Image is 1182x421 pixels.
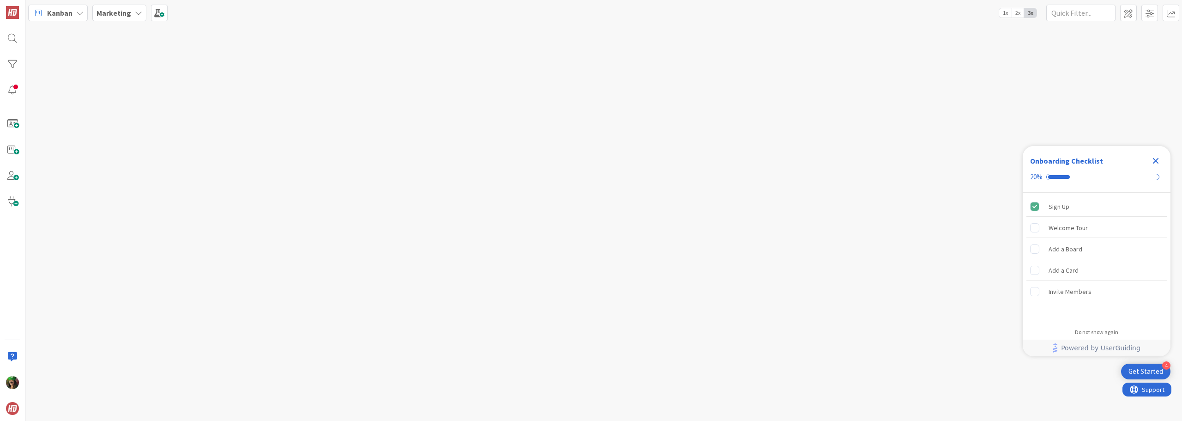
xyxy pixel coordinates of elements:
div: Invite Members is incomplete. [1026,281,1167,302]
input: Quick Filter... [1046,5,1116,21]
div: Open Get Started checklist, remaining modules: 4 [1121,364,1170,379]
div: Sign Up is complete. [1026,196,1167,217]
div: Add a Board [1049,244,1082,255]
span: Kanban [47,7,72,18]
img: SL [6,376,19,389]
div: Onboarding Checklist [1030,155,1103,166]
div: Close Checklist [1148,153,1163,168]
img: avatar [6,402,19,415]
span: 2x [1012,8,1024,18]
div: Invite Members [1049,286,1092,297]
div: Add a Card is incomplete. [1026,260,1167,281]
div: Get Started [1128,367,1163,376]
span: Powered by UserGuiding [1061,342,1140,354]
a: Powered by UserGuiding [1027,340,1166,356]
div: Add a Board is incomplete. [1026,239,1167,259]
span: 1x [999,8,1012,18]
div: Welcome Tour [1049,222,1088,233]
div: Checklist Container [1023,146,1170,356]
div: Add a Card [1049,265,1079,276]
div: 4 [1162,361,1170,370]
span: Support [19,1,42,12]
div: Footer [1023,340,1170,356]
div: Checklist items [1023,193,1170,323]
img: Visit kanbanzone.com [6,6,19,19]
span: 3x [1024,8,1037,18]
div: Checklist progress: 20% [1030,173,1163,181]
div: 20% [1030,173,1043,181]
div: Do not show again [1075,329,1118,336]
div: Sign Up [1049,201,1069,212]
b: Marketing [96,8,131,18]
div: Welcome Tour is incomplete. [1026,218,1167,238]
